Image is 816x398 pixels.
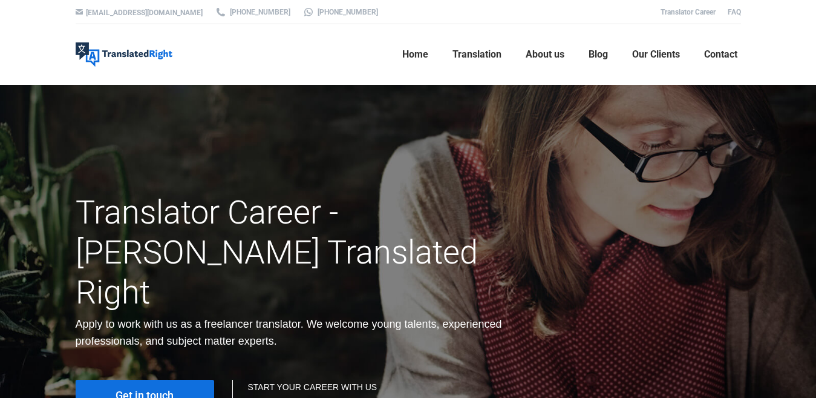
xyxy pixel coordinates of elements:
[86,8,203,17] a: [EMAIL_ADDRESS][DOMAIN_NAME]
[399,35,432,74] a: Home
[585,35,612,74] a: Blog
[704,48,737,61] span: Contact
[452,48,501,61] span: Translation
[402,48,428,61] span: Home
[589,48,608,61] span: Blog
[522,35,568,74] a: About us
[76,316,513,350] div: Apply to work with us as a freelancer translator. We welcome young talents, experienced professio...
[76,193,513,313] h1: Translator Career - [PERSON_NAME] Translated Right
[700,35,741,74] a: Contact
[632,48,680,61] span: Our Clients
[76,42,172,67] img: Translated Right
[526,48,564,61] span: About us
[628,35,684,74] a: Our Clients
[302,7,378,18] a: [PHONE_NUMBER]
[661,8,716,16] a: Translator Career
[449,35,505,74] a: Translation
[728,8,741,16] a: FAQ
[215,7,290,18] a: [PHONE_NUMBER]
